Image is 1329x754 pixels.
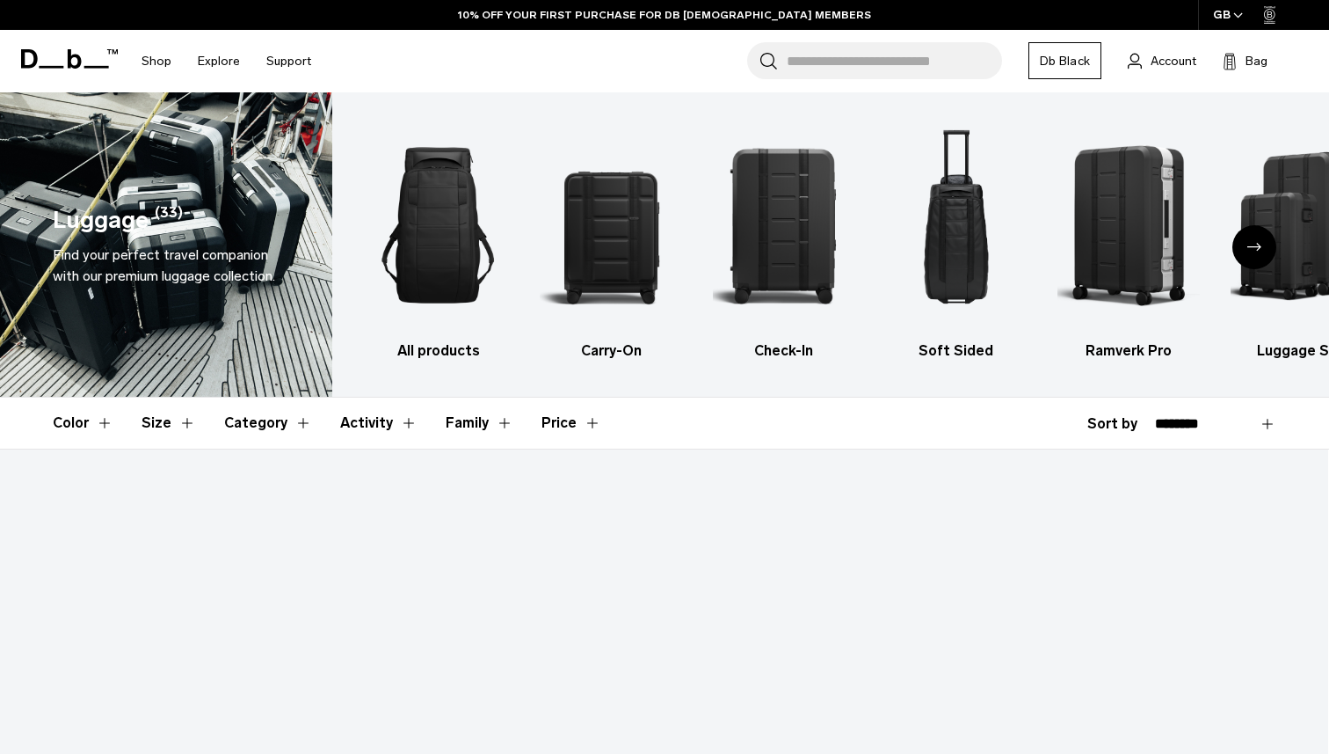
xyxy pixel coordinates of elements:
[458,7,871,23] a: 10% OFF YOUR FIRST PURCHASE FOR DB [DEMOGRAPHIC_DATA] MEMBERS
[53,246,275,284] span: Find your perfect travel companion with our premium luggage collection.
[885,340,1027,362] h3: Soft Sided
[1057,340,1199,362] h3: Ramverk Pro
[540,119,681,332] img: Db
[367,340,509,362] h3: All products
[1057,119,1199,362] li: 5 / 6
[53,398,113,449] button: Toggle Filter
[713,119,854,332] img: Db
[142,398,196,449] button: Toggle Filter
[541,398,601,449] button: Toggle Price
[155,202,183,238] span: (33)
[885,119,1027,362] li: 4 / 6
[142,30,171,92] a: Shop
[367,119,509,362] a: Db All products
[1223,50,1267,71] button: Bag
[128,30,324,92] nav: Main Navigation
[446,398,513,449] button: Toggle Filter
[367,119,509,332] img: Db
[1245,52,1267,70] span: Bag
[540,119,681,362] a: Db Carry-On
[540,119,681,362] li: 2 / 6
[1232,225,1276,269] div: Next slide
[1057,119,1199,332] img: Db
[713,119,854,362] a: Db Check-In
[266,30,311,92] a: Support
[885,119,1027,362] a: Db Soft Sided
[713,340,854,362] h3: Check-In
[1151,52,1196,70] span: Account
[885,119,1027,332] img: Db
[53,202,149,238] h1: Luggage
[1028,42,1101,79] a: Db Black
[1057,119,1199,362] a: Db Ramverk Pro
[713,119,854,362] li: 3 / 6
[198,30,240,92] a: Explore
[1128,50,1196,71] a: Account
[340,398,418,449] button: Toggle Filter
[224,398,312,449] button: Toggle Filter
[540,340,681,362] h3: Carry-On
[367,119,509,362] li: 1 / 6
